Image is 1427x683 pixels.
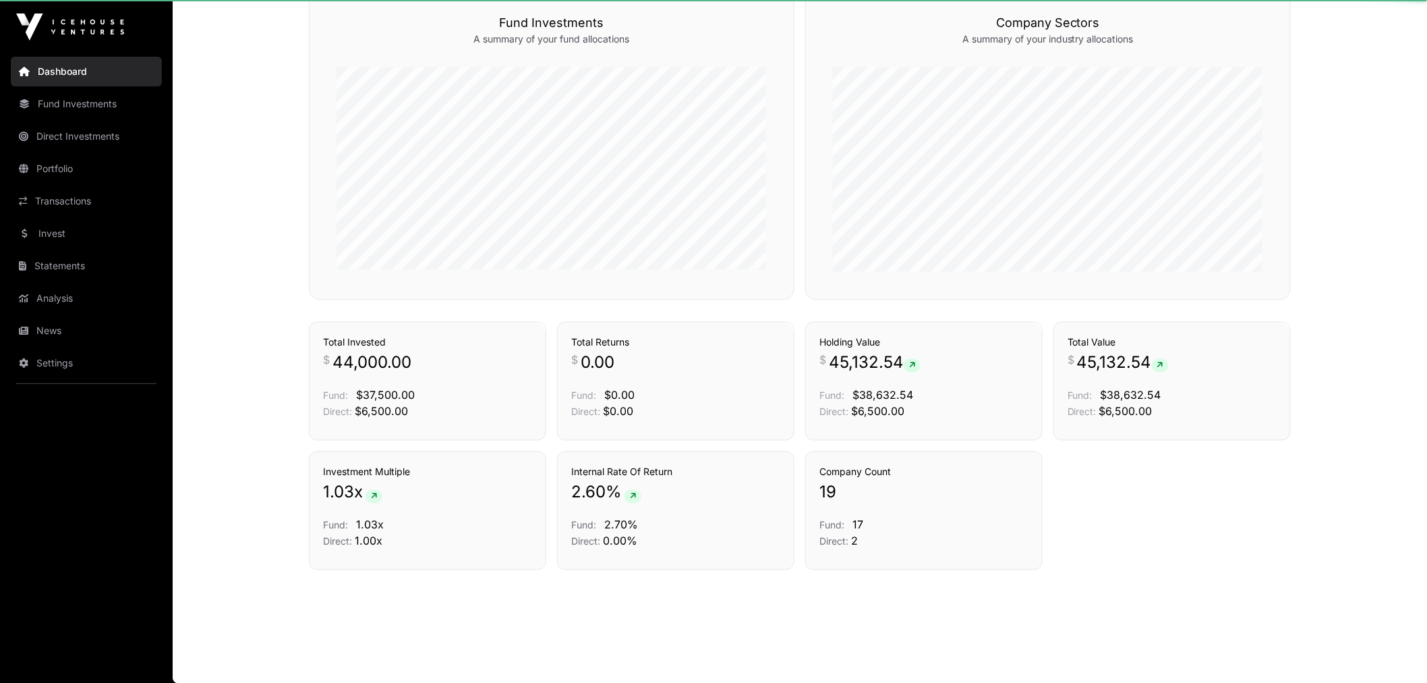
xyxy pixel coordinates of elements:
a: Invest [11,219,162,248]
span: Direct: [571,406,600,418]
a: Settings [11,348,162,378]
span: $0.00 [603,405,633,418]
p: A summary of your fund allocations [337,32,767,46]
a: Portfolio [11,154,162,184]
h3: Total Value [1068,336,1277,350]
span: x [354,482,363,503]
h3: Holding Value [819,336,1028,350]
span: $ [571,352,578,368]
span: 45,132.54 [1077,352,1169,374]
span: $38,632.54 [1101,389,1161,402]
a: Direct Investments [11,121,162,151]
span: % [606,482,622,503]
h3: Company Count [819,466,1028,479]
h3: Fund Investments [337,13,767,32]
a: Transactions [11,186,162,216]
span: $ [1068,352,1074,368]
span: 1.03x [356,518,384,532]
span: 44,000.00 [332,352,411,374]
span: Fund: [323,390,348,402]
span: Fund: [819,390,844,402]
span: 19 [819,482,836,503]
span: Fund: [1068,390,1093,402]
h3: Total Invested [323,336,532,350]
span: 2.70% [604,518,638,532]
span: Fund: [819,520,844,531]
span: $38,632.54 [852,389,913,402]
span: Fund: [571,390,596,402]
a: Fund Investments [11,89,162,119]
span: Direct: [819,536,848,547]
p: A summary of your industry allocations [833,32,1263,46]
a: News [11,316,162,346]
h3: Investment Multiple [323,466,532,479]
span: 0.00 [581,352,614,374]
span: Direct: [571,536,600,547]
iframe: Chat Widget [1360,618,1427,683]
span: Direct: [323,406,352,418]
h3: Internal Rate Of Return [571,466,780,479]
span: 1.03 [323,482,354,503]
a: Statements [11,251,162,281]
span: 0.00% [603,535,637,548]
span: Direct: [819,406,848,418]
span: 1.00x [355,535,382,548]
span: 17 [852,518,863,532]
span: $ [819,352,826,368]
span: $6,500.00 [1099,405,1153,418]
span: 2 [851,535,858,548]
h3: Total Returns [571,336,780,350]
span: Direct: [1068,406,1097,418]
span: $ [323,352,330,368]
img: Icehouse Ventures Logo [16,13,124,40]
span: 2.60 [571,482,606,503]
span: $37,500.00 [356,389,415,402]
span: Fund: [571,520,596,531]
a: Analysis [11,283,162,313]
span: $6,500.00 [355,405,408,418]
h3: Company Sectors [833,13,1263,32]
a: Dashboard [11,57,162,86]
span: $0.00 [604,389,635,402]
span: Direct: [323,536,352,547]
span: $6,500.00 [851,405,904,418]
span: 45,132.54 [829,352,921,374]
span: Fund: [323,520,348,531]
